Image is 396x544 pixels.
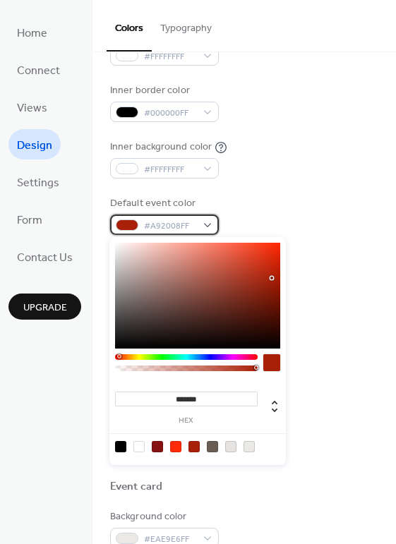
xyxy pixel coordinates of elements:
div: rgb(230, 228, 226) [225,441,236,452]
div: rgb(135, 18, 18) [152,441,163,452]
div: rgb(106, 93, 83) [207,441,218,452]
span: #FFFFFFFF [144,49,196,64]
a: Design [8,129,61,159]
div: Background color [110,509,216,524]
div: rgb(169, 32, 8) [188,441,200,452]
a: Form [8,204,51,234]
span: Design [17,135,52,157]
span: Form [17,210,42,231]
div: Inner border color [110,83,216,98]
span: Settings [17,172,59,194]
span: Connect [17,60,60,82]
span: #FFFFFFFF [144,162,196,177]
div: rgb(255, 255, 255) [133,441,145,452]
div: rgb(255, 43, 6) [170,441,181,452]
span: #000000FF [144,106,196,121]
a: Contact Us [8,241,81,272]
a: Settings [8,167,68,197]
div: rgb(234, 233, 230) [244,441,255,452]
div: Event card [110,480,162,495]
div: rgb(0, 0, 0) [115,441,126,452]
a: Connect [8,54,68,85]
div: Inner background color [110,140,212,155]
span: Contact Us [17,247,73,269]
span: #A92008FF [144,219,196,234]
a: Home [8,17,56,47]
button: Upgrade [8,294,81,320]
span: Upgrade [23,301,67,315]
label: hex [115,417,258,425]
span: Views [17,97,47,119]
div: Default event color [110,196,216,211]
a: Views [8,92,56,122]
span: Home [17,23,47,44]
